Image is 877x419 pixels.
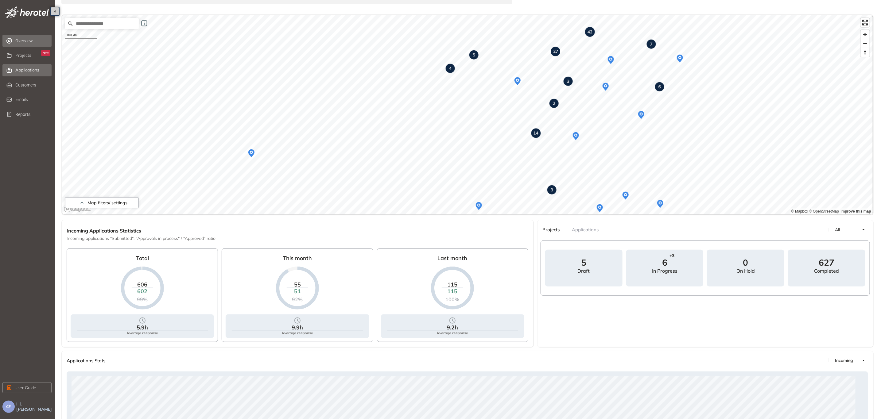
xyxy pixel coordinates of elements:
[572,227,599,233] span: Applications
[650,41,653,47] strong: 7
[292,324,303,331] div: 9.9h
[861,30,870,39] button: Zoom in
[600,81,611,92] div: Map marker
[447,324,458,331] div: 9.2h
[662,258,667,267] span: 6
[442,281,463,288] div: 115
[281,331,313,335] div: Average response
[861,48,870,57] button: Reset bearing to north
[287,281,308,288] div: 55
[567,79,569,84] strong: 3
[585,27,595,37] div: Map marker
[534,130,538,136] strong: 14
[15,53,31,58] span: Projects
[553,49,558,54] strong: 27
[551,187,553,193] strong: 3
[570,131,581,142] div: Map marker
[636,110,647,121] div: Map marker
[549,99,559,108] div: Map marker
[652,268,677,274] div: In progress
[553,101,555,106] strong: 2
[578,268,590,274] div: draft
[473,52,475,58] strong: 5
[2,401,15,413] button: CF
[283,252,312,267] div: This month
[67,235,528,241] span: Incoming applications "Submitted", "Approvals in process" / "Approved" ratio
[674,53,685,64] div: Map marker
[6,405,11,409] span: CF
[87,200,127,206] span: Map filters/ settings
[15,108,50,121] span: Reports
[14,384,36,391] span: User Guide
[835,358,853,363] span: Incoming
[65,197,139,208] button: Map filters/ settings
[67,228,141,234] span: Incoming Applications Statistics
[835,227,840,233] span: All
[438,252,468,267] div: Last month
[791,209,808,213] a: Mapbox
[5,6,49,18] img: logo
[132,296,153,302] div: 99%
[446,64,455,73] div: Map marker
[581,258,586,267] span: 5
[287,296,308,302] div: 92%
[814,268,839,274] div: Completed
[67,358,105,363] span: Applications Stats
[41,50,50,56] div: New
[137,324,148,331] div: 5.9h
[64,206,91,213] a: Mapbox logo
[449,66,452,71] strong: 4
[246,148,257,159] div: Map marker
[15,79,50,91] span: Customers
[437,331,468,335] div: Average response
[594,203,605,214] div: Map marker
[62,15,873,214] canvas: Map
[442,288,463,295] div: 115
[531,129,541,138] div: Map marker
[658,84,661,90] strong: 6
[605,55,616,66] div: Map marker
[809,209,839,213] a: OpenStreetMap
[469,50,479,60] div: Map marker
[861,18,870,27] button: Enter fullscreen
[669,253,674,258] span: +3
[819,258,835,267] span: 627
[564,77,573,86] div: Map marker
[473,201,484,212] div: Map marker
[16,402,53,412] span: Hi, [PERSON_NAME]
[15,35,50,47] span: Overview
[620,190,631,201] div: Map marker
[861,39,870,48] button: Zoom out
[547,185,557,194] div: Map marker
[655,198,666,209] div: Map marker
[841,209,871,213] a: Improve this map
[512,76,523,87] div: Map marker
[442,296,463,302] div: 100%
[588,29,592,35] strong: 42
[287,288,308,295] div: 51
[65,18,139,29] input: Search place...
[542,227,560,233] span: Projects
[647,40,656,49] div: Map marker
[126,331,158,335] div: Average response
[736,268,755,274] div: On hold
[132,288,153,295] div: 602
[743,258,748,267] span: 0
[132,281,153,288] div: 606
[65,32,97,39] div: 100 km
[2,382,52,393] button: User Guide
[15,67,39,73] span: Applications
[136,252,149,267] div: Total
[551,47,560,56] div: Map marker
[15,97,28,102] span: Emails
[655,82,664,91] div: Map marker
